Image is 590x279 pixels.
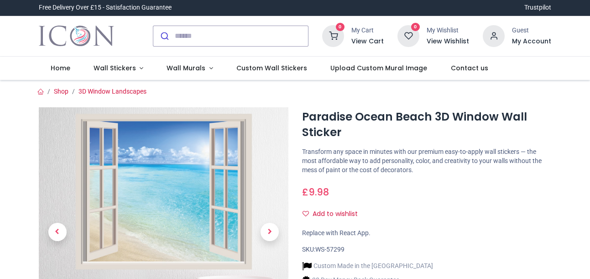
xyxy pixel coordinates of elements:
span: Upload Custom Mural Image [330,63,427,73]
span: WS-57299 [315,246,345,253]
a: View Wishlist [427,37,469,46]
a: 0 [397,32,419,39]
span: Wall Stickers [94,63,136,73]
div: SKU: [302,245,552,254]
a: 0 [322,32,344,39]
span: Next [261,223,279,241]
div: My Cart [351,26,384,35]
span: £ [302,185,329,199]
i: Add to wishlist [303,211,309,217]
sup: 0 [336,23,345,32]
div: Guest [512,26,551,35]
span: Wall Murals [167,63,205,73]
a: 3D Window Landscapes [78,88,146,95]
button: Add to wishlistAdd to wishlist [302,206,365,222]
a: View Cart [351,37,384,46]
span: Home [51,63,70,73]
span: Contact us [451,63,488,73]
a: Shop [54,88,68,95]
li: Custom Made in the [GEOGRAPHIC_DATA] [302,261,433,271]
a: Trustpilot [524,3,551,12]
img: Icon Wall Stickers [39,23,114,49]
a: My Account [512,37,551,46]
div: My Wishlist [427,26,469,35]
p: Transform any space in minutes with our premium easy-to-apply wall stickers — the most affordable... [302,147,552,174]
span: Custom Wall Stickers [236,63,307,73]
h1: Paradise Ocean Beach 3D Window Wall Sticker [302,109,552,141]
a: Wall Murals [155,57,225,80]
button: Submit [153,26,175,46]
span: Previous [48,223,67,241]
a: Logo of Icon Wall Stickers [39,23,114,49]
a: Wall Stickers [82,57,155,80]
sup: 0 [411,23,420,32]
span: 9.98 [308,185,329,199]
div: Replace with React App. [302,229,552,238]
div: Free Delivery Over £15 - Satisfaction Guarantee [39,3,172,12]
